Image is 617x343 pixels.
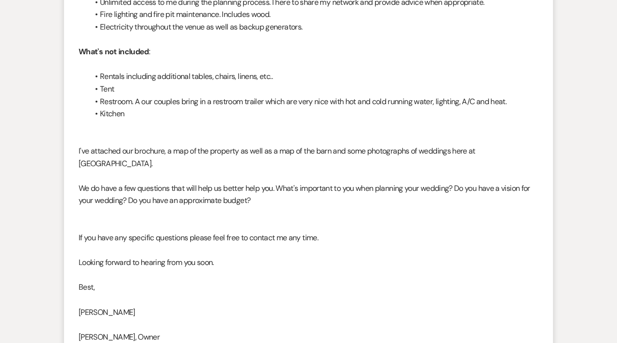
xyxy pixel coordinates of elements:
[79,145,538,170] p: I've attached our brochure, a map of the property as well as a map of the barn and some photograp...
[79,46,538,58] p: :
[88,95,538,108] li: Restroom. A our couples bring in a restroom trailer which are very nice with hot and cold running...
[88,108,538,120] li: Kitchen
[79,306,538,319] p: [PERSON_NAME]
[88,21,538,33] li: Electricity throughout the venue as well as backup generators.
[79,182,538,207] p: We do have a few questions that will help us better help you. What's important to you when planni...
[79,47,149,57] strong: What's not included
[88,8,538,21] li: Fire lighting and fire pit maintenance. Includes wood.
[79,232,538,244] p: If you have any specific questions please feel free to contact me any time.
[88,83,538,95] li: Tent
[79,281,538,294] p: Best,
[88,70,538,83] li: Rentals including additional tables, chairs, linens, etc..
[79,256,538,269] p: Looking forward to hearing from you soon.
